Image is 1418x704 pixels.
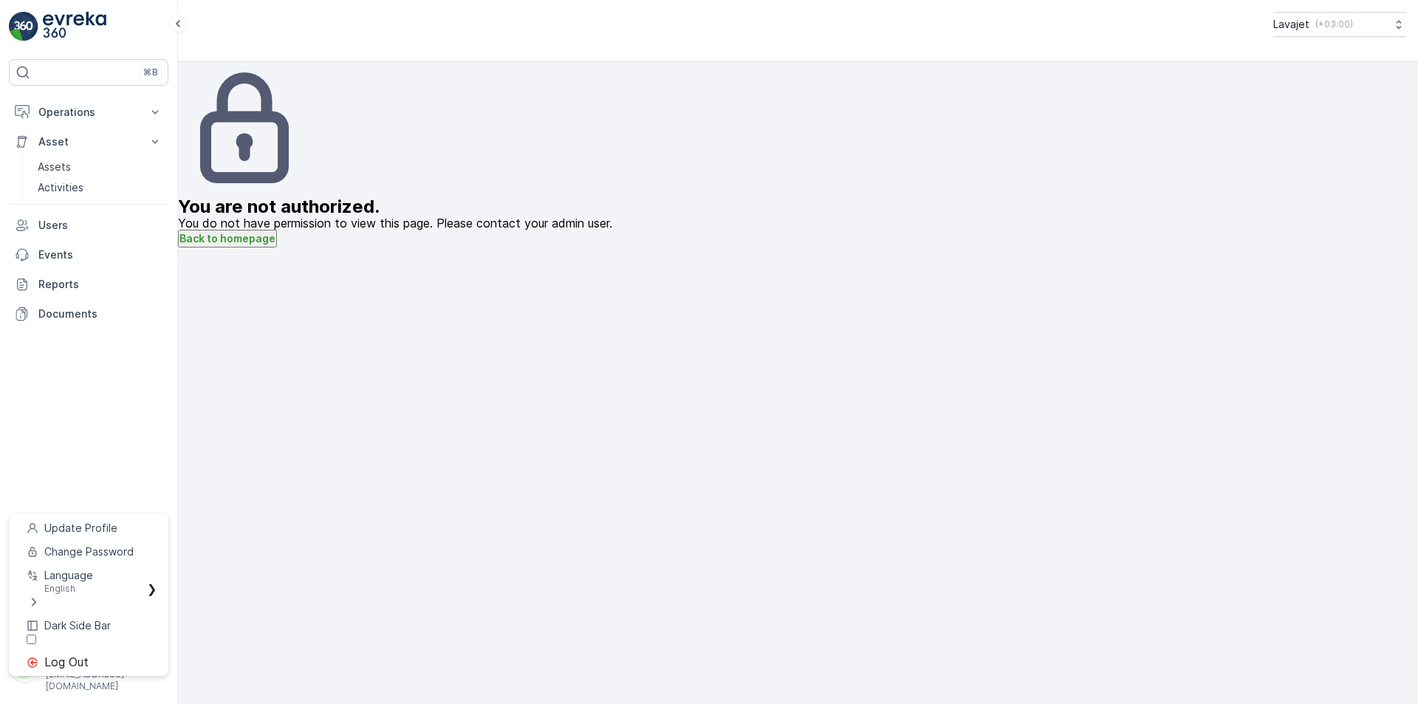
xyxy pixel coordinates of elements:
span: Change Password [44,544,134,559]
span: Language [44,568,93,583]
span: English [44,583,93,595]
p: Reports [38,277,162,292]
span: Update Profile [44,521,117,536]
a: Assets [32,157,168,177]
a: Users [9,211,168,240]
span: Dark Side Bar [44,618,111,633]
span: Log Out [44,655,89,669]
p: Events [38,247,162,262]
p: Documents [38,307,162,321]
button: Back to homepage [178,230,277,247]
p: Users [38,218,162,233]
p: Asset [38,134,139,149]
p: You do not have permission to view this page. Please contact your admin user. [178,216,1418,230]
p: ⌘B [143,66,158,78]
p: Operations [38,105,139,120]
a: Activities [32,177,168,198]
button: Lavajet(+03:00) [1273,12,1406,37]
h2: You are not authorized. [178,196,1418,216]
p: Back to homepage [179,231,275,246]
ul: Menu [9,513,168,676]
img: logo [9,12,38,41]
p: Activities [38,180,83,195]
button: Operations [9,98,168,127]
a: Events [9,240,168,270]
a: Reports [9,270,168,299]
a: Documents [9,299,168,329]
p: Assets [38,160,71,174]
img: logo_light-DOdMpM7g.png [43,12,106,41]
p: Lavajet [1273,17,1309,32]
button: Asset [9,127,168,157]
p: ( +03:00 ) [1315,18,1353,30]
